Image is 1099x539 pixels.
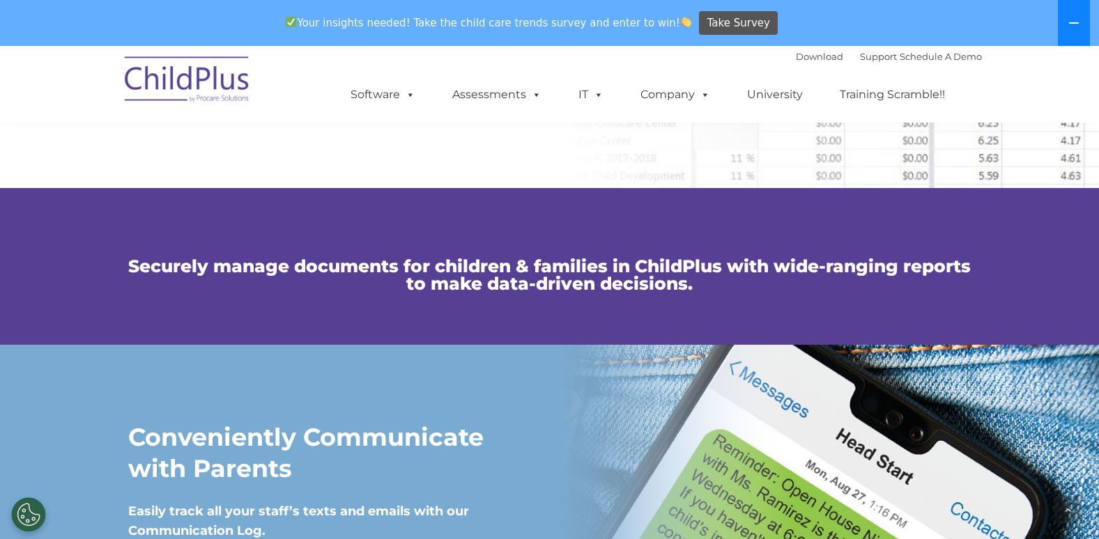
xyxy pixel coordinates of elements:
span: Securely manage documents for children & families in ChildPlus with wide-ranging reports to make ... [128,256,971,294]
a: Support [860,51,897,62]
span: Your insights needed! Take the child care trends survey and enter to win! [280,9,698,36]
a: Assessments [438,81,555,109]
a: Take Survey [699,11,778,36]
img: ChildPlus by Procare Solutions [118,47,257,116]
a: University [733,81,817,109]
a: Training Scramble!! [826,81,959,109]
span: Take Survey [707,11,770,36]
a: Company [627,81,724,109]
a: Software [337,81,429,109]
span: Easily track all your staff’s texts and emails with our Communication Log. [128,503,469,538]
img: ✅ [286,17,296,27]
a: IT [564,81,617,109]
font: | [796,51,982,62]
button: Cookies Settings [11,497,46,532]
strong: Conveniently Communicate with Parents [128,422,484,483]
img: 👏 [681,17,691,27]
a: Download [796,51,843,62]
a: Schedule A Demo [900,51,982,62]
